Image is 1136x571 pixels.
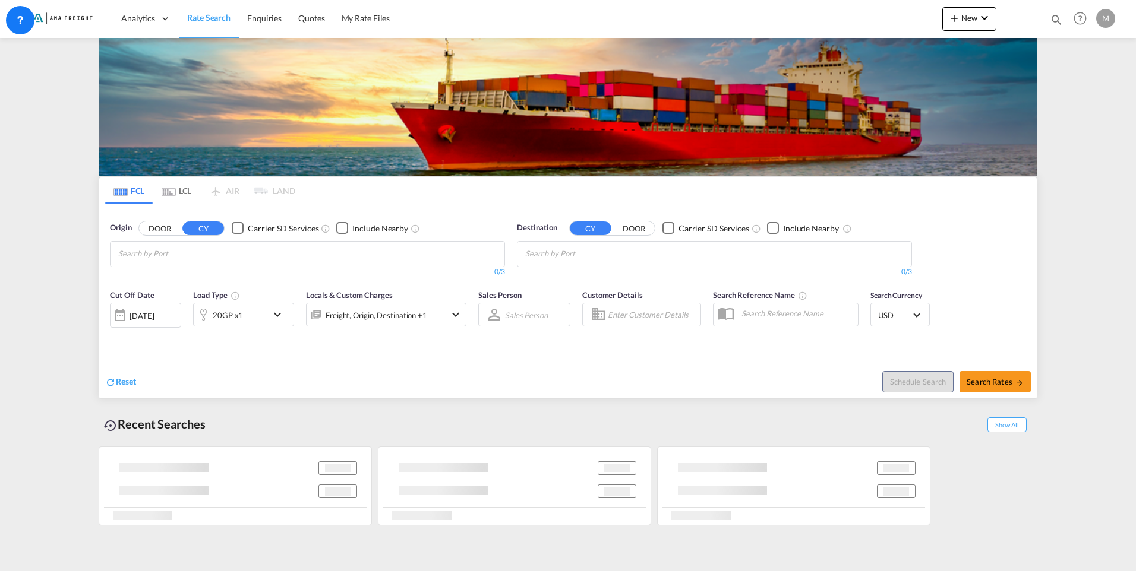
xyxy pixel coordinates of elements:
[842,224,852,233] md-icon: Unchecked: Ignores neighbouring ports when fetching rates.Checked : Includes neighbouring ports w...
[877,306,923,323] md-select: Select Currency: $ USDUnited States Dollar
[878,310,911,321] span: USD
[977,11,992,25] md-icon: icon-chevron-down
[105,177,153,204] md-tab-item: FCL
[110,290,154,300] span: Cut Off Date
[130,310,154,321] div: [DATE]
[798,291,807,300] md-icon: Your search will be saved by the below given name
[679,223,749,234] div: Carrier SD Services
[247,13,282,23] span: Enquiries
[193,303,294,326] div: 20GP x1icon-chevron-down
[870,291,922,300] span: Search Currency
[116,242,236,264] md-chips-wrap: Chips container with autocompletion. Enter the text area, type text to search, and then use the u...
[947,11,961,25] md-icon: icon-plus 400-fg
[99,411,210,437] div: Recent Searches
[121,12,155,24] span: Analytics
[942,7,996,31] button: icon-plus 400-fgNewicon-chevron-down
[525,245,638,264] input: Chips input.
[478,290,522,300] span: Sales Person
[298,13,324,23] span: Quotes
[882,371,954,392] button: Note: By default Schedule search will only considerorigin ports, destination ports and cut off da...
[987,417,1027,432] span: Show All
[736,304,858,322] input: Search Reference Name
[1070,8,1090,28] span: Help
[248,223,318,234] div: Carrier SD Services
[110,267,505,277] div: 0/3
[326,307,427,323] div: Freight Origin Destination Factory Stuffing
[99,38,1037,176] img: LCL+%26+FCL+BACKGROUND.png
[449,307,463,322] md-icon: icon-chevron-down
[1050,13,1063,26] md-icon: icon-magnify
[960,371,1031,392] button: Search Ratesicon-arrow-right
[504,306,549,323] md-select: Sales Person
[139,221,181,235] button: DOOR
[342,13,390,23] span: My Rate Files
[1096,9,1115,28] div: M
[182,221,224,235] button: CY
[116,376,136,386] span: Reset
[306,290,393,300] span: Locals & Custom Charges
[187,12,231,23] span: Rate Search
[213,307,243,323] div: 20GP x1
[270,307,291,322] md-icon: icon-chevron-down
[105,177,295,204] md-pagination-wrapper: Use the left and right arrow keys to navigate between tabs
[103,418,118,433] md-icon: icon-backup-restore
[99,204,1037,398] div: OriginDOOR CY Checkbox No InkUnchecked: Search for CY (Container Yard) services for all selected ...
[336,222,408,234] md-checkbox: Checkbox No Ink
[352,223,408,234] div: Include Nearby
[321,224,330,233] md-icon: Unchecked: Search for CY (Container Yard) services for all selected carriers.Checked : Search for...
[193,290,240,300] span: Load Type
[306,303,466,326] div: Freight Origin Destination Factory Stuffingicon-chevron-down
[608,306,697,323] input: Enter Customer Details
[662,222,749,234] md-checkbox: Checkbox No Ink
[783,223,839,234] div: Include Nearby
[1050,13,1063,31] div: icon-magnify
[110,222,131,234] span: Origin
[523,242,643,264] md-chips-wrap: Chips container with autocompletion. Enter the text area, type text to search, and then use the u...
[110,326,119,342] md-datepicker: Select
[231,291,240,300] md-icon: icon-information-outline
[153,177,200,204] md-tab-item: LCL
[411,224,420,233] md-icon: Unchecked: Ignores neighbouring ports when fetching rates.Checked : Includes neighbouring ports w...
[232,222,318,234] md-checkbox: Checkbox No Ink
[752,224,761,233] md-icon: Unchecked: Search for CY (Container Yard) services for all selected carriers.Checked : Search for...
[713,290,807,300] span: Search Reference Name
[582,290,642,300] span: Customer Details
[118,245,231,264] input: Chips input.
[110,303,181,328] div: [DATE]
[1070,8,1096,30] div: Help
[517,222,557,234] span: Destination
[105,377,116,388] md-icon: icon-refresh
[517,267,912,277] div: 0/3
[1015,379,1024,387] md-icon: icon-arrow-right
[967,377,1024,386] span: Search Rates
[947,13,992,23] span: New
[613,221,655,235] button: DOOR
[105,376,136,389] div: icon-refreshReset
[18,5,98,32] img: f843cad07f0a11efa29f0335918cc2fb.png
[570,221,611,235] button: CY
[767,222,839,234] md-checkbox: Checkbox No Ink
